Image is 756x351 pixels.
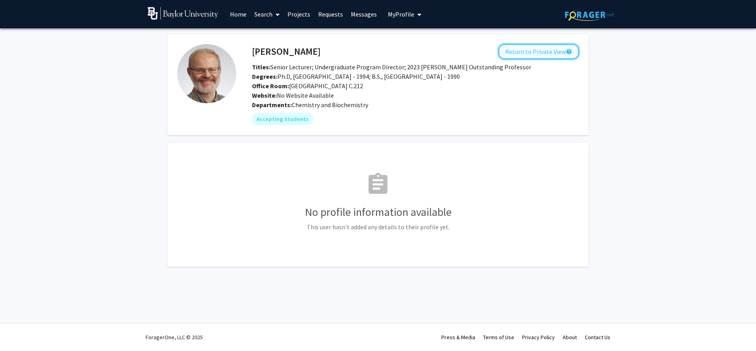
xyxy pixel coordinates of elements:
[252,72,460,80] span: Ph.D, [GEOGRAPHIC_DATA] - 1994; B.S., [GEOGRAPHIC_DATA] - 1990
[250,0,283,28] a: Search
[252,91,277,99] b: Website:
[252,101,292,109] b: Departments:
[283,0,314,28] a: Projects
[252,63,531,71] span: Senior Lecturer; Undergraduate Program Director; 2023 [PERSON_NAME] Outstanding Professor
[522,334,555,341] a: Privacy Policy
[483,334,514,341] a: Terms of Use
[226,0,250,28] a: Home
[498,44,579,59] button: Return to Private View
[6,316,33,345] iframe: Chat
[388,10,414,18] span: My Profile
[252,113,313,125] mat-chip: Accepting Students
[252,44,321,59] h4: [PERSON_NAME]
[292,101,368,109] span: Chemistry and Biochemistry
[314,0,347,28] a: Requests
[441,334,475,341] a: Press & Media
[566,47,572,56] mat-icon: help
[146,323,203,351] div: ForagerOne, LLC © 2025
[167,143,589,267] fg-card: No Profile Information
[252,91,334,99] span: No Website Available
[177,206,579,219] h3: No profile information available
[252,63,271,71] b: Titles:
[563,334,577,341] a: About
[585,334,610,341] a: Contact Us
[177,222,579,232] p: This user hasn't added any details to their profile yet.
[252,72,278,80] b: Degrees:
[365,172,391,197] mat-icon: assignment
[177,44,236,103] img: Profile Picture
[252,82,363,90] span: [GEOGRAPHIC_DATA] C.212
[565,9,614,21] img: ForagerOne Logo
[347,0,381,28] a: Messages
[148,7,218,20] img: Baylor University Logo
[252,82,289,90] b: Office Room:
